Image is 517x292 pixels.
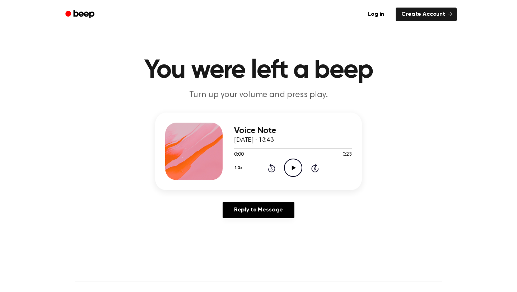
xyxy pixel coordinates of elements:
a: Create Account [396,8,457,21]
h3: Voice Note [234,126,352,136]
a: Reply to Message [223,202,294,218]
span: 0:23 [343,151,352,159]
button: 1.0x [234,162,245,174]
p: Turn up your volume and press play. [121,89,396,101]
h1: You were left a beep [75,58,442,83]
span: [DATE] · 13:43 [234,137,274,143]
a: Beep [60,8,101,22]
a: Log in [361,6,391,23]
span: 0:00 [234,151,243,159]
